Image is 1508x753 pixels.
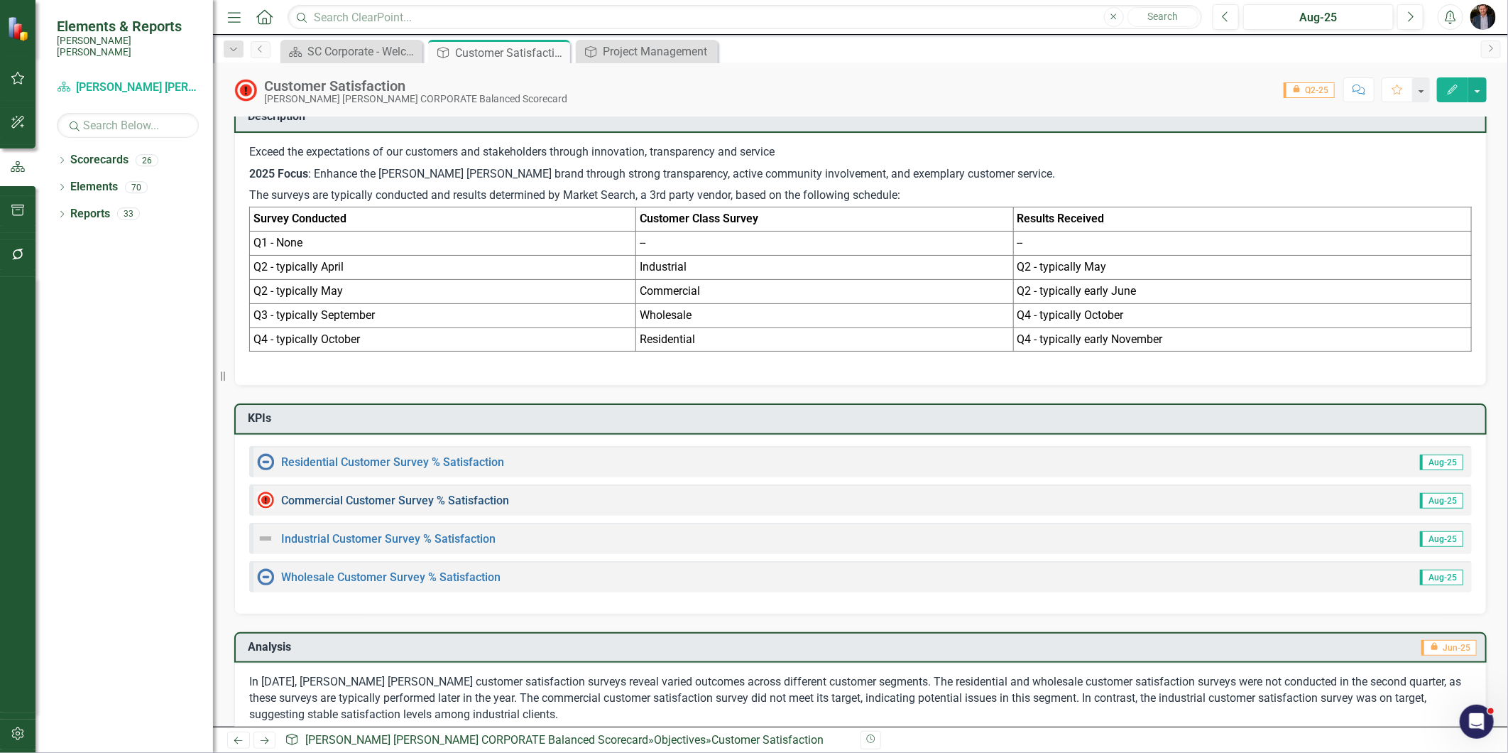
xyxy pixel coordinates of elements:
iframe: Intercom live chat [1460,705,1494,739]
p: : Enhance the [PERSON_NAME] [PERSON_NAME] brand through strong transparency, active community inv... [249,163,1472,185]
div: 70 [125,181,148,193]
img: Not Defined [257,530,274,547]
a: Commercial Customer Survey % Satisfaction​ [281,494,509,507]
button: Search [1127,7,1198,27]
h3: Analysis [248,641,778,654]
td: Q2 - typically April [250,256,636,280]
p: The surveys are typically conducted and results determined by Market Search, a 3rd party vendor, ... [249,185,1472,207]
a: [PERSON_NAME] [PERSON_NAME] CORPORATE Balanced Scorecard [305,733,648,747]
a: Project Management [579,43,714,60]
p: Exceed the expectations of our customers and stakeholders through innovation, transparency and se... [249,144,1472,163]
a: Reports [70,206,110,222]
td: Industrial [635,256,1013,280]
span: Jun-25 [1421,640,1477,656]
a: Wholesale Customer Survey % Satisfaction​ [281,570,501,584]
td: Q2 - typically May [250,279,636,303]
span: Search [1147,11,1178,22]
span: Q2-25 [1284,82,1335,98]
button: Aug-25 [1243,4,1394,30]
img: No Information [257,453,274,470]
a: Objectives [654,733,706,747]
div: Customer Satisfaction [264,78,567,94]
td: Q4 - typically October [1013,303,1471,327]
a: SC Corporate - Welcome to ClearPoint [284,43,419,60]
div: Aug-25 [1248,9,1389,26]
p: In [DATE], [PERSON_NAME] [PERSON_NAME] customer satisfaction surveys reveal varied outcomes acros... [249,674,1472,723]
a: Industrial Customer Survey % Satisfaction​ [281,532,496,546]
div: 33 [117,208,140,220]
input: Search ClearPoint... [288,5,1202,30]
div: Project Management [603,43,714,60]
input: Search Below... [57,113,199,138]
td: Q2 - typically early June [1013,279,1471,303]
div: Customer Satisfaction [711,733,824,747]
strong: 2025 Focus [249,167,308,180]
td: Q4 - typically October [250,327,636,352]
img: Chris Amodeo [1470,4,1496,30]
td: Q1 - None [250,232,636,256]
span: Aug-25 [1420,570,1463,585]
td: -- [1013,232,1471,256]
a: Residential Customer Survey % Satisfaction​ [281,455,504,469]
strong: Customer Class Survey [640,212,758,225]
td: Q3 - typically September [250,303,636,327]
h3: Description [248,110,1478,123]
img: No Information [257,568,274,585]
a: Elements [70,179,118,195]
td: Residential [635,327,1013,352]
span: Aug-25 [1420,455,1463,470]
img: ClearPoint Strategy [7,16,32,41]
img: Not Meeting Target [257,492,274,509]
td: Q4 - typically early November [1013,327,1471,352]
div: [PERSON_NAME] [PERSON_NAME] CORPORATE Balanced Scorecard [264,94,567,104]
div: Customer Satisfaction [455,44,567,62]
a: Scorecards [70,152,129,168]
small: [PERSON_NAME] [PERSON_NAME] [57,35,199,58]
span: Aug-25 [1420,531,1463,547]
span: Elements & Reports [57,18,199,35]
div: 26 [136,154,158,166]
td: Q2 - typically May [1013,256,1471,280]
div: SC Corporate - Welcome to ClearPoint [307,43,419,60]
div: » » [285,732,850,749]
img: High Alert [234,79,257,102]
h3: KPIs [248,412,1478,425]
a: [PERSON_NAME] [PERSON_NAME] CORPORATE Balanced Scorecard [57,80,199,96]
td: Commercial [635,279,1013,303]
strong: Survey Conducted [253,212,346,225]
td: Wholesale [635,303,1013,327]
strong: Results Received [1017,212,1105,225]
td: -- [635,232,1013,256]
span: Aug-25 [1420,493,1463,509]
